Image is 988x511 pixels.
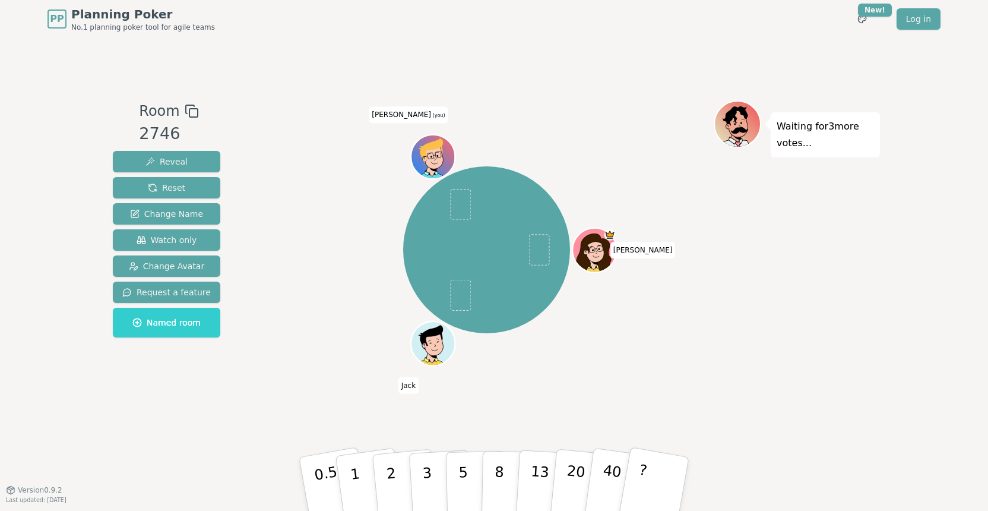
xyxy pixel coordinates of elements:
[50,12,64,26] span: PP
[139,122,198,146] div: 2746
[113,308,220,337] button: Named room
[113,229,220,251] button: Watch only
[18,485,62,495] span: Version 0.9.2
[129,260,205,272] span: Change Avatar
[113,282,220,303] button: Request a feature
[604,229,615,241] span: Zach is the host
[6,485,62,495] button: Version0.9.2
[137,234,197,246] span: Watch only
[851,8,873,30] button: New!
[431,113,445,118] span: (you)
[398,377,419,393] span: Click to change your name
[113,177,220,198] button: Reset
[412,135,454,177] button: Click to change your avatar
[71,23,215,32] span: No.1 planning poker tool for agile teams
[145,156,188,168] span: Reveal
[148,182,185,194] span: Reset
[777,118,874,152] p: Waiting for 3 more votes...
[897,8,940,30] a: Log in
[122,286,211,298] span: Request a feature
[369,106,448,123] span: Click to change your name
[130,208,203,220] span: Change Name
[6,497,66,503] span: Last updated: [DATE]
[858,4,892,17] div: New!
[113,151,220,172] button: Reveal
[610,242,676,258] span: Click to change your name
[132,317,201,329] span: Named room
[139,100,179,122] span: Room
[47,6,215,32] a: PPPlanning PokerNo.1 planning poker tool for agile teams
[113,255,220,277] button: Change Avatar
[71,6,215,23] span: Planning Poker
[113,203,220,225] button: Change Name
